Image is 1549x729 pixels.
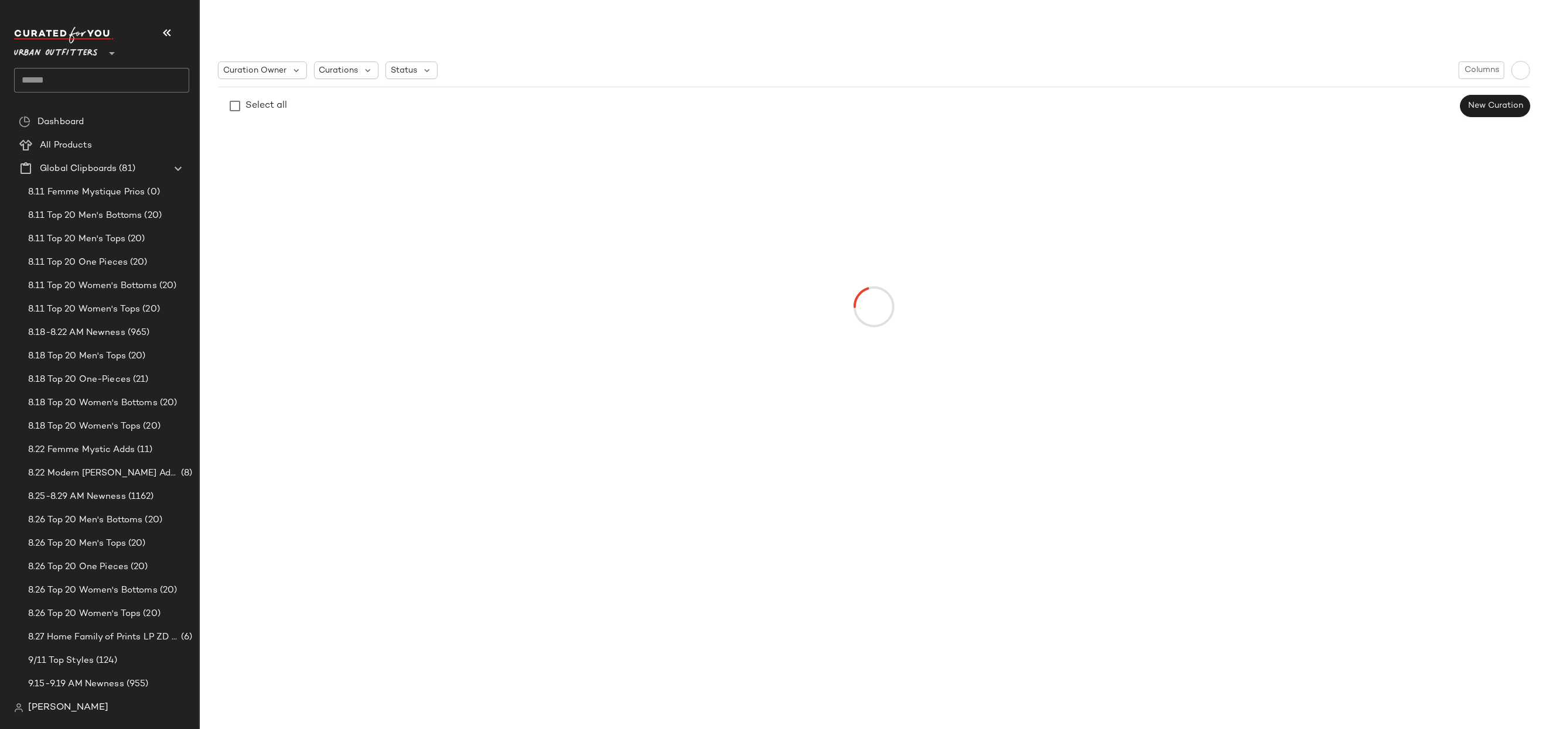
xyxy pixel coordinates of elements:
[40,139,92,152] span: All Products
[142,209,162,223] span: (20)
[124,677,149,691] span: (955)
[28,373,131,386] span: 8.18 Top 20 One-Pieces
[28,279,157,293] span: 8.11 Top 20 Women's Bottoms
[135,443,153,457] span: (11)
[28,654,94,668] span: 9/11 Top Styles
[28,443,135,457] span: 8.22 Femme Mystic Adds
[28,490,126,504] span: 8.25-8.29 AM Newness
[28,396,158,410] span: 8.18 Top 20 Women's Bottoms
[143,514,163,527] span: (20)
[28,303,140,316] span: 8.11 Top 20 Women's Tops
[28,186,145,199] span: 8.11 Femme Mystique Prios
[28,326,125,340] span: 8.18-8.22 AM Newness
[131,373,149,386] span: (21)
[179,631,192,644] span: (6)
[157,279,177,293] span: (20)
[158,584,178,597] span: (20)
[28,420,141,433] span: 8.18 Top 20 Women's Tops
[28,584,158,597] span: 8.26 Top 20 Women's Bottoms
[14,27,114,43] img: cfy_white_logo.C9jOOHJF.svg
[125,326,150,340] span: (965)
[28,677,124,691] span: 9.15-9.19 AM Newness
[40,162,117,176] span: Global Clipboards
[128,256,148,269] span: (20)
[28,350,126,363] span: 8.18 Top 20 Men's Tops
[28,537,126,550] span: 8.26 Top 20 Men's Tops
[126,350,146,363] span: (20)
[117,162,135,176] span: (81)
[126,537,146,550] span: (20)
[1468,101,1523,111] span: New Curation
[1459,61,1504,79] button: Columns
[223,64,286,77] span: Curation Owner
[141,607,161,621] span: (20)
[125,232,145,246] span: (20)
[319,64,359,77] span: Curations
[14,703,23,713] img: svg%3e
[145,186,160,199] span: (0)
[391,64,417,77] span: Status
[141,420,161,433] span: (20)
[19,116,30,128] img: svg%3e
[28,560,128,574] span: 8.26 Top 20 One Pieces
[140,303,160,316] span: (20)
[28,256,128,269] span: 8.11 Top 20 One Pieces
[245,99,287,113] div: Select all
[28,631,179,644] span: 8.27 Home Family of Prints LP ZD Adds
[14,40,98,61] span: Urban Outfitters
[37,115,84,129] span: Dashboard
[28,467,179,480] span: 8.22 Modern [PERSON_NAME] Adds
[28,607,141,621] span: 8.26 Top 20 Women's Tops
[28,701,108,715] span: [PERSON_NAME]
[158,396,178,410] span: (20)
[1464,66,1499,75] span: Columns
[128,560,148,574] span: (20)
[126,490,154,504] span: (1162)
[179,467,192,480] span: (8)
[28,232,125,246] span: 8.11 Top 20 Men's Tops
[1461,95,1530,117] button: New Curation
[28,514,143,527] span: 8.26 Top 20 Men's Bottoms
[28,209,142,223] span: 8.11 Top 20 Men's Bottoms
[94,654,117,668] span: (124)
